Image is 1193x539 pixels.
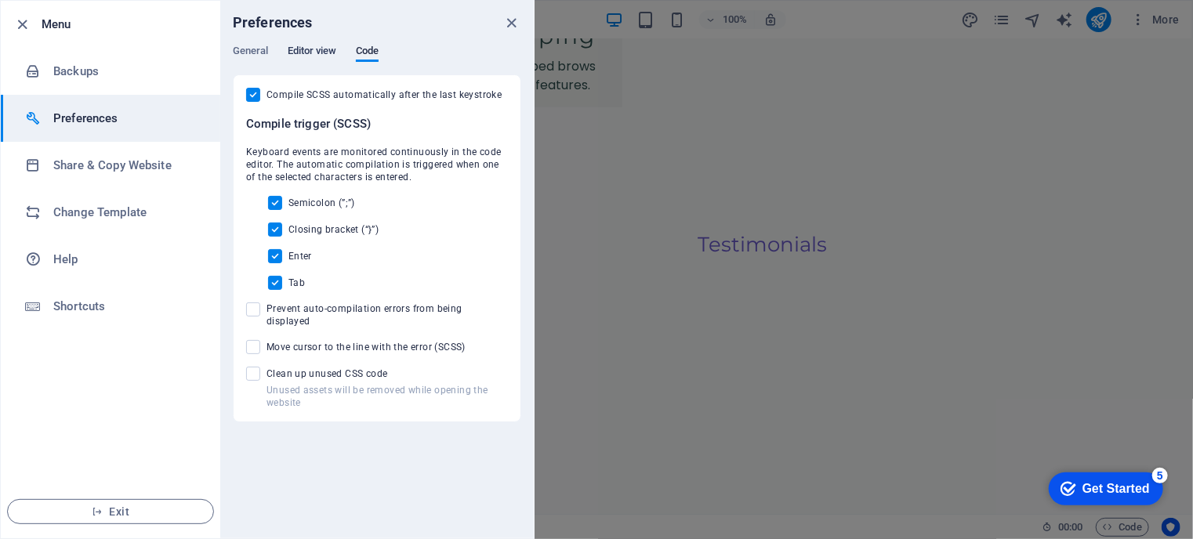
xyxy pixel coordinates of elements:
div: Get Started 5 items remaining, 0% complete [13,8,127,41]
span: Clean up unused CSS code [267,367,508,380]
h6: Compile trigger (SCSS) [246,114,508,133]
div: Get Started [46,17,114,31]
h6: Change Template [53,203,198,222]
h6: Preferences [233,13,313,32]
button: close [502,13,521,32]
h6: Shortcuts [53,297,198,316]
h6: Preferences [53,109,198,128]
a: Help [1,236,220,283]
span: Tab [288,277,305,289]
div: 5 [116,3,132,19]
span: Semicolon (”;”) [288,197,355,209]
span: Enter [288,250,312,262]
span: Closing bracket (“}”) [288,223,379,236]
span: Keyboard events are monitored continuously in the code editor. The automatic compilation is trigg... [246,146,508,183]
div: Preferences [233,45,521,74]
span: Prevent auto-compilation errors from being displayed [267,302,508,327]
h6: Share & Copy Website [53,156,198,175]
button: Exit [7,499,214,524]
h6: Menu [42,15,208,34]
span: Editor view [288,42,337,63]
span: Code [356,42,379,63]
span: Compile SCSS automatically after the last keystroke [267,89,502,101]
span: Move cursor to the line with the error (SCSS) [267,341,466,353]
span: General [233,42,269,63]
h6: Help [53,250,198,269]
h6: Backups [53,62,198,81]
span: Exit [20,505,201,518]
p: Unused assets will be removed while opening the website [267,384,508,409]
